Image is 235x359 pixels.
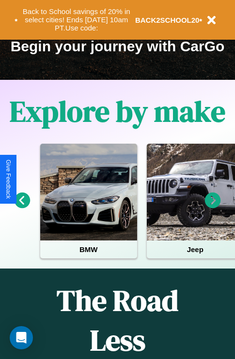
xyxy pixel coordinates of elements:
h1: Explore by make [10,91,225,131]
div: Open Intercom Messenger [10,326,33,349]
button: Back to School savings of 20% in select cities! Ends [DATE] 10am PT.Use code: [18,5,135,35]
b: BACK2SCHOOL20 [135,16,200,24]
div: Give Feedback [5,160,12,199]
h4: BMW [40,240,137,258]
